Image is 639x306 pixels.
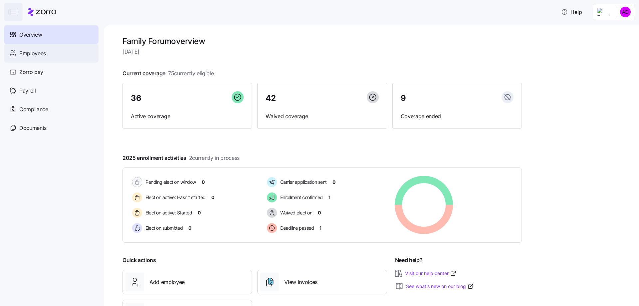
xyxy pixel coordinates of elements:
span: Documents [19,124,47,132]
span: Current coverage [122,69,214,78]
span: Pending election window [143,179,196,185]
span: Payroll [19,87,36,95]
span: 1 [328,194,330,201]
img: Employer logo [597,8,610,16]
span: 36 [131,94,141,102]
span: Employees [19,49,46,58]
span: Election active: Hasn't started [143,194,206,201]
img: 0dc50cdb7dc607bd9d5b4732d0ba19db [620,7,631,17]
span: 0 [318,209,321,216]
span: Enrollment confirmed [278,194,323,201]
span: Quick actions [122,256,156,264]
span: 0 [198,209,201,216]
a: Visit our help center [405,270,457,277]
a: Payroll [4,81,99,100]
span: 0 [332,179,335,185]
span: 9 [401,94,406,102]
span: Waived coverage [266,112,378,121]
span: Zorro pay [19,68,43,76]
a: Employees [4,44,99,63]
span: Coverage ended [401,112,514,121]
h1: Family Forum overview [122,36,522,46]
a: Overview [4,25,99,44]
span: 0 [202,179,205,185]
span: Election submitted [143,225,183,231]
span: Election active: Started [143,209,192,216]
a: Compliance [4,100,99,119]
span: 0 [211,194,214,201]
span: 1 [319,225,321,231]
span: Compliance [19,105,48,114]
button: Help [556,5,587,19]
a: Zorro pay [4,63,99,81]
span: 2 currently in process [189,154,240,162]
span: View invoices [284,278,318,286]
span: Waived election [278,209,313,216]
span: Overview [19,31,42,39]
span: Add employee [149,278,185,286]
a: See what’s new on our blog [406,283,474,290]
span: Help [561,8,582,16]
span: 75 currently eligible [168,69,214,78]
span: 42 [266,94,276,102]
a: Documents [4,119,99,137]
span: [DATE] [122,48,522,56]
span: 0 [188,225,191,231]
span: 2025 enrollment activities [122,154,240,162]
span: Active coverage [131,112,244,121]
span: Need help? [395,256,423,264]
span: Carrier application sent [278,179,327,185]
span: Deadline passed [278,225,314,231]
